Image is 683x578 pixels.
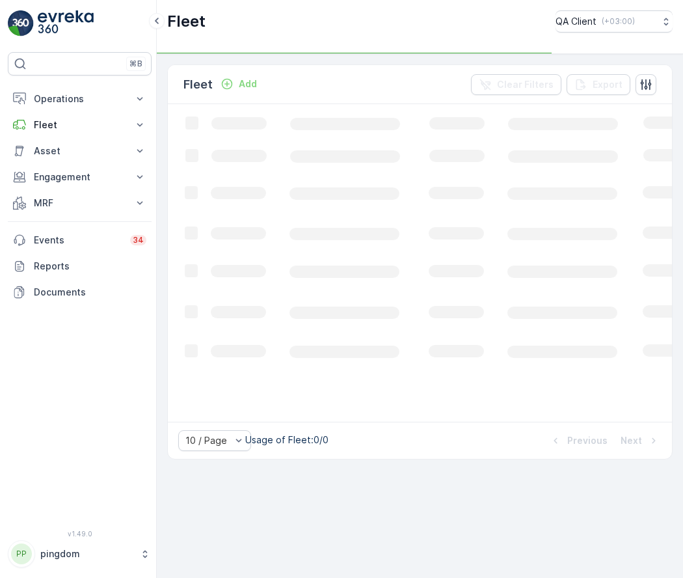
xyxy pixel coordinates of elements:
[8,530,152,538] span: v 1.49.0
[556,15,596,28] p: QA Client
[11,544,32,564] div: PP
[38,10,94,36] img: logo_light-DOdMpM7g.png
[239,77,257,90] p: Add
[619,433,662,448] button: Next
[8,138,152,164] button: Asset
[8,112,152,138] button: Fleet
[8,227,152,253] a: Events34
[34,171,126,184] p: Engagement
[593,78,623,91] p: Export
[34,92,126,105] p: Operations
[34,197,126,210] p: MRF
[471,74,561,95] button: Clear Filters
[8,190,152,216] button: MRF
[245,433,328,447] p: Usage of Fleet : 0/0
[34,260,146,273] p: Reports
[215,76,262,92] button: Add
[34,286,146,299] p: Documents
[183,76,213,94] p: Fleet
[8,164,152,190] button: Engagement
[8,279,152,305] a: Documents
[8,540,152,568] button: PPpingdom
[497,78,554,91] p: Clear Filters
[567,74,630,95] button: Export
[567,434,608,447] p: Previous
[133,235,144,245] p: 34
[602,16,635,27] p: ( +03:00 )
[8,10,34,36] img: logo
[621,434,642,447] p: Next
[8,253,152,279] a: Reports
[556,10,673,33] button: QA Client(+03:00)
[34,118,126,131] p: Fleet
[548,433,609,448] button: Previous
[34,234,122,247] p: Events
[129,59,142,69] p: ⌘B
[167,11,206,32] p: Fleet
[8,86,152,112] button: Operations
[34,144,126,158] p: Asset
[40,547,133,560] p: pingdom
